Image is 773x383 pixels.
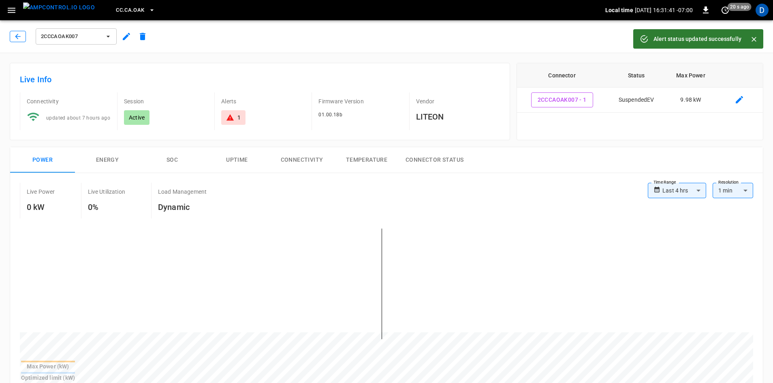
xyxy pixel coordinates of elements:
p: Alerts [221,97,305,105]
p: Load Management [158,188,207,196]
h6: 0 kW [27,201,55,214]
div: 1 [237,113,241,122]
span: 01.00.18b [318,112,342,118]
div: Alert status updated successfully [653,32,741,46]
button: Connector Status [399,147,470,173]
span: 20 s ago [728,3,752,11]
div: profile-icon [756,4,769,17]
button: Temperature [334,147,399,173]
span: updated about 7 hours ago [46,115,110,121]
label: Resolution [718,179,739,186]
th: Max Power [666,63,716,88]
div: Last 4 hrs [662,183,706,198]
button: Energy [75,147,140,173]
button: Uptime [205,147,269,173]
td: 9.98 kW [666,88,716,113]
button: 2CCCAOAK007 [36,28,117,45]
h6: LITEON [416,110,500,123]
th: Status [607,63,666,88]
button: CC.CA.OAK [113,2,158,18]
p: Local time [605,6,633,14]
label: Time Range [653,179,676,186]
p: Live Utilization [88,188,125,196]
p: Connectivity [27,97,111,105]
div: 1 min [713,183,753,198]
span: 2CCCAOAK007 [41,32,101,41]
p: Live Power [27,188,55,196]
p: Active [129,113,145,122]
p: Session [124,97,208,105]
h6: 0% [88,201,125,214]
button: Connectivity [269,147,334,173]
th: Connector [517,63,607,88]
span: CC.CA.OAK [116,6,144,15]
button: Power [10,147,75,173]
h6: Live Info [20,73,500,86]
h6: Dynamic [158,201,207,214]
p: Vendor [416,97,500,105]
p: Firmware Version [318,97,402,105]
button: SOC [140,147,205,173]
td: SuspendedEV [607,88,666,113]
img: ampcontrol.io logo [23,2,95,13]
table: connector table [517,63,763,113]
button: set refresh interval [719,4,732,17]
button: 2CCCAOAK007 - 1 [531,92,593,107]
p: [DATE] 16:31:41 -07:00 [635,6,693,14]
button: Close [748,33,760,45]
